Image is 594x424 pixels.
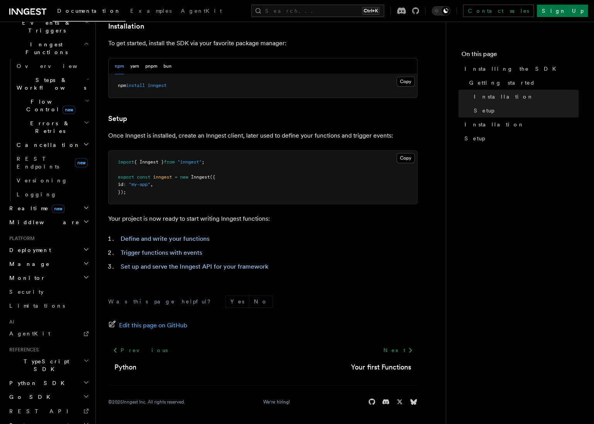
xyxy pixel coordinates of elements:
[126,83,145,88] span: install
[130,8,172,14] span: Examples
[114,362,136,373] a: Python
[121,263,268,270] a: Set up and serve the Inngest API for your framework
[14,138,91,152] button: Cancellation
[249,296,272,307] button: No
[57,8,121,14] span: Documentation
[191,174,210,180] span: Inngest
[177,159,202,165] span: "inngest"
[14,187,91,201] a: Logging
[108,343,172,357] a: Previous
[14,95,91,116] button: Flow Controlnew
[6,215,91,229] button: Middleware
[6,235,35,242] span: Platform
[14,141,80,149] span: Cancellation
[180,174,188,180] span: new
[164,159,175,165] span: from
[108,130,417,141] p: Once Inngest is installed, create an Inngest client, later used to define your functions and trig...
[6,201,91,215] button: Realtimenew
[17,63,96,69] span: Overview
[52,204,65,213] span: new
[9,289,44,295] span: Security
[6,16,91,37] button: Events & Triggers
[118,182,123,187] span: id
[137,174,150,180] span: const
[465,135,485,142] span: Setup
[6,37,91,59] button: Inngest Functions
[9,303,65,309] span: Limitations
[6,41,83,56] span: Inngest Functions
[461,117,579,131] a: Installation
[108,21,144,32] a: Installation
[108,213,417,224] p: Your project is now ready to start writing Inngest functions:
[121,235,209,242] a: Define and write your functions
[14,59,91,73] a: Overview
[118,83,126,88] span: npm
[463,5,534,17] a: Contact sales
[362,7,380,15] kbd: Ctrl+K
[108,38,417,49] p: To get started, install the SDK via your favorite package manager:
[145,58,157,74] button: pnpm
[153,174,172,180] span: inngest
[263,398,290,405] a: We're hiring!
[75,158,88,167] span: new
[471,90,579,104] a: Installation
[6,204,65,212] span: Realtime
[175,174,177,180] span: =
[17,156,59,170] span: REST Endpoints
[6,218,80,226] span: Middleware
[6,404,91,418] a: REST API
[108,298,216,305] p: Was this page helpful?
[14,119,84,135] span: Errors & Retries
[9,330,50,337] span: AgentKit
[6,274,46,282] span: Monitor
[17,177,68,184] span: Versioning
[226,296,249,307] button: Yes
[432,6,450,15] button: Toggle dark mode
[6,246,51,254] span: Deployment
[14,152,91,174] a: REST Endpointsnew
[351,362,411,373] a: Your first Functions
[14,76,86,92] span: Steps & Workflows
[115,58,124,74] button: npm
[461,62,579,76] a: Installing the SDK
[6,299,91,313] a: Limitations
[121,249,202,256] a: Trigger functions with events
[6,390,91,404] button: Go SDK
[14,116,91,138] button: Errors & Retries
[378,343,417,357] a: Next
[6,285,91,299] a: Security
[466,76,579,90] a: Getting started
[119,320,187,331] span: Edit this page on GitHub
[118,189,126,195] span: });
[176,2,226,21] a: AgentKit
[118,159,134,165] span: import
[17,191,57,198] span: Logging
[14,174,91,187] a: Versioning
[6,243,91,257] button: Deployment
[9,408,75,414] span: REST API
[461,49,579,62] h4: On this page
[471,104,579,117] a: Setup
[210,174,215,180] span: ({
[6,257,91,271] button: Manage
[6,327,91,341] a: AgentKit
[130,58,139,74] button: yarn
[6,271,91,285] button: Monitor
[134,159,164,165] span: { Inngest }
[108,398,185,405] div: © 2025 Inngest Inc. All rights reserved.
[108,320,187,331] a: Edit this page on GitHub
[6,379,69,387] span: Python SDK
[126,2,176,21] a: Examples
[474,107,494,114] span: Setup
[163,58,172,74] button: bun
[6,354,91,376] button: TypeScript SDK
[397,153,415,163] button: Copy
[53,2,126,22] a: Documentation
[6,376,91,390] button: Python SDK
[202,159,204,165] span: ;
[63,106,75,114] span: new
[474,93,534,100] span: Installation
[465,121,524,128] span: Installation
[148,83,167,88] span: inngest
[465,65,561,73] span: Installing the SDK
